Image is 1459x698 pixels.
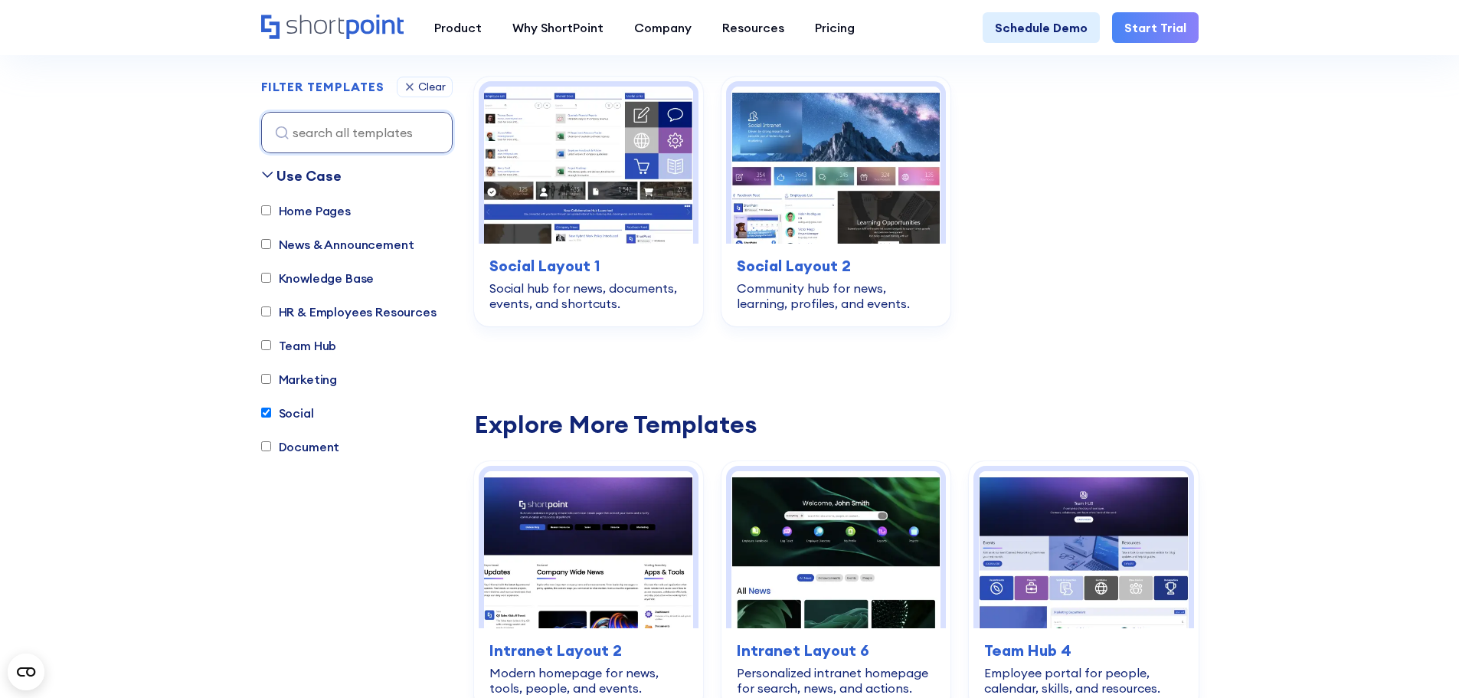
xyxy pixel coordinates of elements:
button: Open CMP widget [8,654,44,690]
input: Team Hub [261,341,271,351]
img: Social Layout 2 – SharePoint Community Site: Community hub for news, learning, profiles, and events. [731,87,940,244]
div: FILTER TEMPLATES [261,81,384,93]
h3: Intranet Layout 6 [737,639,935,662]
label: Home Pages [261,202,351,220]
img: Intranet Layout 6 – SharePoint Homepage Design: Personalized intranet homepage for search, news, ... [731,471,940,628]
div: Use Case [276,165,342,186]
div: Why ShortPoint [512,18,604,37]
iframe: Chat Widget [1382,624,1459,698]
label: Knowledge Base [261,269,375,287]
div: Explore More Templates [474,412,1199,437]
input: News & Announcement [261,240,271,250]
input: Home Pages [261,206,271,216]
label: Marketing [261,370,338,388]
a: Social Layout 2 – SharePoint Community Site: Community hub for news, learning, profiles, and even... [721,77,950,326]
div: Employee portal for people, calendar, skills, and resources. [984,665,1183,696]
a: Company [619,12,707,43]
img: Intranet Layout 2 – SharePoint Homepage Design: Modern homepage for news, tools, people, and events. [484,471,693,628]
label: HR & Employees Resources [261,303,437,321]
h3: Social Layout 1 [489,254,688,277]
input: Marketing [261,375,271,385]
a: Product [419,12,497,43]
a: Why ShortPoint [497,12,619,43]
input: Document [261,442,271,452]
h3: Intranet Layout 2 [489,639,688,662]
div: Product [434,18,482,37]
input: Knowledge Base [261,274,271,283]
a: Pricing [800,12,870,43]
div: Pricing [815,18,855,37]
div: Company [634,18,692,37]
a: Start Trial [1112,12,1199,43]
a: Social Layout 1 – SharePoint Social Intranet Template: Social hub for news, documents, events, an... [474,77,703,326]
img: Team Hub 4 – SharePoint Employee Portal Template: Employee portal for people, calendar, skills, a... [979,471,1188,628]
div: Modern homepage for news, tools, people, and events. [489,665,688,696]
a: Home [261,15,404,41]
label: Team Hub [261,336,337,355]
h3: Social Layout 2 [737,254,935,277]
label: News & Announcement [261,235,414,254]
div: Clear [418,82,446,93]
label: Document [261,437,340,456]
div: Social hub for news, documents, events, and shortcuts. [489,280,688,311]
div: Personalized intranet homepage for search, news, and actions. [737,665,935,696]
input: Social [261,408,271,418]
div: Resources [722,18,784,37]
div: Community hub for news, learning, profiles, and events. [737,280,935,311]
img: Social Layout 1 – SharePoint Social Intranet Template: Social hub for news, documents, events, an... [484,87,693,244]
h3: Team Hub 4 [984,639,1183,662]
a: Resources [707,12,800,43]
input: search all templates [261,112,453,153]
a: Schedule Demo [983,12,1100,43]
label: Social [261,404,314,422]
input: HR & Employees Resources [261,307,271,317]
